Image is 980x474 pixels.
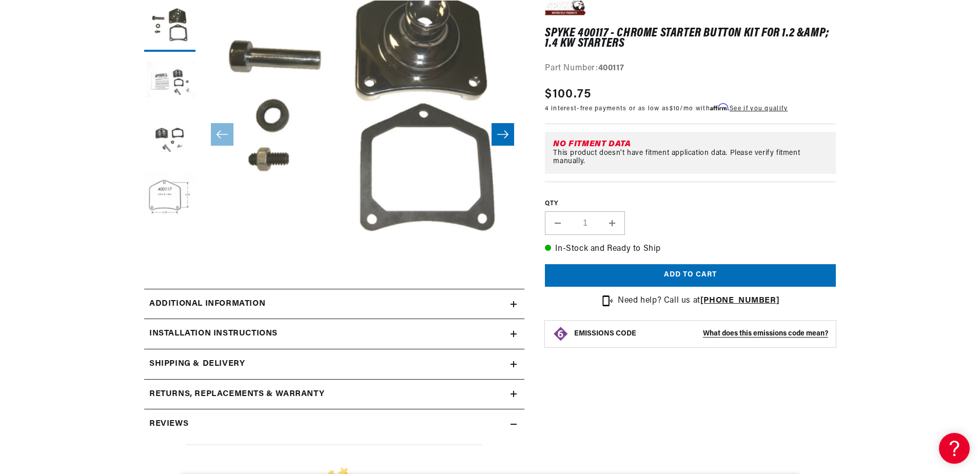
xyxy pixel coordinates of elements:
[545,28,836,49] h1: Spyke 400117 - Chrome Starter Button Kit for 1.2 &amp; 1.4 kW Starters
[545,200,836,208] label: QTY
[545,264,836,287] button: Add to cart
[553,140,832,148] div: No Fitment Data
[618,294,779,308] p: Need help? Call us at
[149,298,265,311] h2: Additional information
[144,319,524,349] summary: Installation instructions
[545,62,836,75] div: Part Number:
[144,57,195,108] button: Load image 2 in gallery view
[211,123,233,146] button: Slide left
[700,297,779,305] a: [PHONE_NUMBER]
[553,149,832,166] div: This product doesn't have fitment application data. Please verify fitment manually.
[149,358,245,371] h2: Shipping & Delivery
[730,106,788,112] a: See if you qualify - Learn more about Affirm Financing (opens in modal)
[149,327,278,341] h2: Installation instructions
[144,1,195,52] button: Load image 1 in gallery view
[144,113,195,165] button: Load image 3 in gallery view
[149,388,324,401] h2: Returns, Replacements & Warranty
[598,64,624,72] strong: 400117
[703,330,828,338] strong: What does this emissions code mean?
[144,170,195,221] button: Load image 4 in gallery view
[545,243,836,256] p: In-Stock and Ready to Ship
[492,123,514,146] button: Slide right
[144,349,524,379] summary: Shipping & Delivery
[144,1,524,268] media-gallery: Gallery Viewer
[553,326,569,342] img: Emissions code
[574,330,636,338] strong: EMISSIONS CODE
[545,104,788,113] p: 4 interest-free payments or as low as /mo with .
[144,409,524,439] summary: Reviews
[144,380,524,409] summary: Returns, Replacements & Warranty
[144,289,524,319] summary: Additional information
[710,103,728,111] span: Affirm
[574,329,828,339] button: EMISSIONS CODEWhat does this emissions code mean?
[670,106,680,112] span: $10
[545,85,591,104] span: $100.75
[149,418,188,431] h2: Reviews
